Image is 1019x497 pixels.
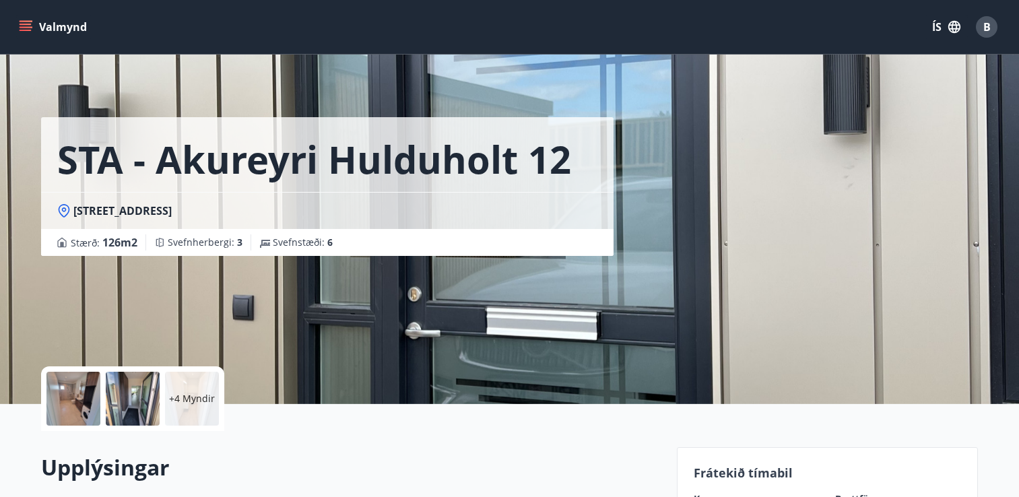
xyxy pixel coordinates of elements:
[273,236,333,249] span: Svefnstæði :
[73,203,172,218] span: [STREET_ADDRESS]
[71,234,137,251] span: Stærð :
[237,236,242,249] span: 3
[971,11,1003,43] button: B
[41,453,661,482] h2: Upplýsingar
[57,133,571,185] h1: STA - Akureyri Hulduholt 12
[327,236,333,249] span: 6
[983,20,991,34] span: B
[168,236,242,249] span: Svefnherbergi :
[694,464,962,482] p: Frátekið tímabil
[102,235,137,250] span: 126 m2
[169,392,215,405] p: +4 Myndir
[925,15,968,39] button: ÍS
[16,15,92,39] button: menu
